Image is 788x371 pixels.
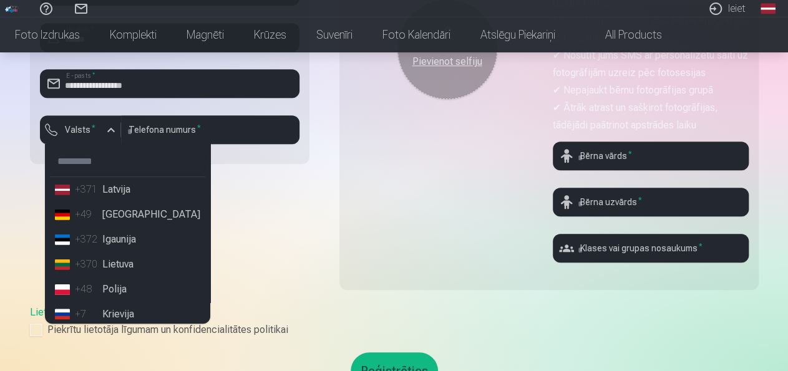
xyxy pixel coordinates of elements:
[570,17,677,52] a: All products
[95,17,172,52] a: Komplekti
[239,17,301,52] a: Krūzes
[50,202,205,227] li: [GEOGRAPHIC_DATA]
[75,282,100,297] div: +48
[553,47,749,82] p: ✔ Nosūtīt jums SMS ar personalizētu saiti uz fotogrāfijām uzreiz pēc fotosesijas
[75,257,100,272] div: +370
[50,227,205,252] li: Igaunija
[50,252,205,277] li: Lietuva
[553,99,749,134] p: ✔ Ātrāk atrast un sašķirot fotogrāfijas, tādējādi paātrinot apstrādes laiku
[553,82,749,99] p: ✔ Nepajaukt bērnu fotogrāfijas grupā
[50,277,205,302] li: Polija
[367,17,465,52] a: Foto kalendāri
[30,305,759,337] div: ,
[172,17,239,52] a: Magnēti
[75,182,100,197] div: +371
[75,307,100,322] div: +7
[465,17,570,52] a: Atslēgu piekariņi
[75,207,100,222] div: +49
[75,232,100,247] div: +372
[40,115,121,144] button: Valsts*
[30,306,109,318] a: Lietošanas līgums
[410,54,485,69] div: Pievienot selfiju
[50,177,205,202] li: Latvija
[50,302,205,327] li: Krievija
[5,5,19,12] img: /fa1
[301,17,367,52] a: Suvenīri
[60,123,100,136] label: Valsts
[30,322,759,337] label: Piekrītu lietotāja līgumam un konfidencialitātes politikai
